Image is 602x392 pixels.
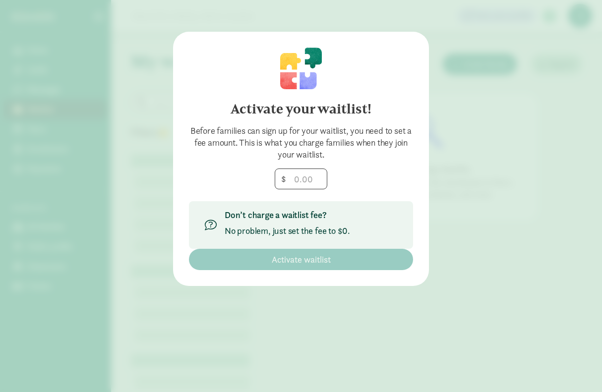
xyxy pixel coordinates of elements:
div: Before families can sign up for your waitlist, you need to set a fee amount. This is what you cha... [189,125,413,161]
img: illustration-puzzle.svg [280,48,322,89]
button: Activate waitlist [189,249,413,270]
span: Activate waitlist [272,253,331,266]
input: 0.00 [275,169,327,189]
p: No problem, just set the fee to $0. [225,225,350,237]
h4: Activate your waitlist! [189,101,413,117]
iframe: Chat Widget [552,344,602,392]
p: Don’t charge a waitlist fee? [225,209,350,221]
